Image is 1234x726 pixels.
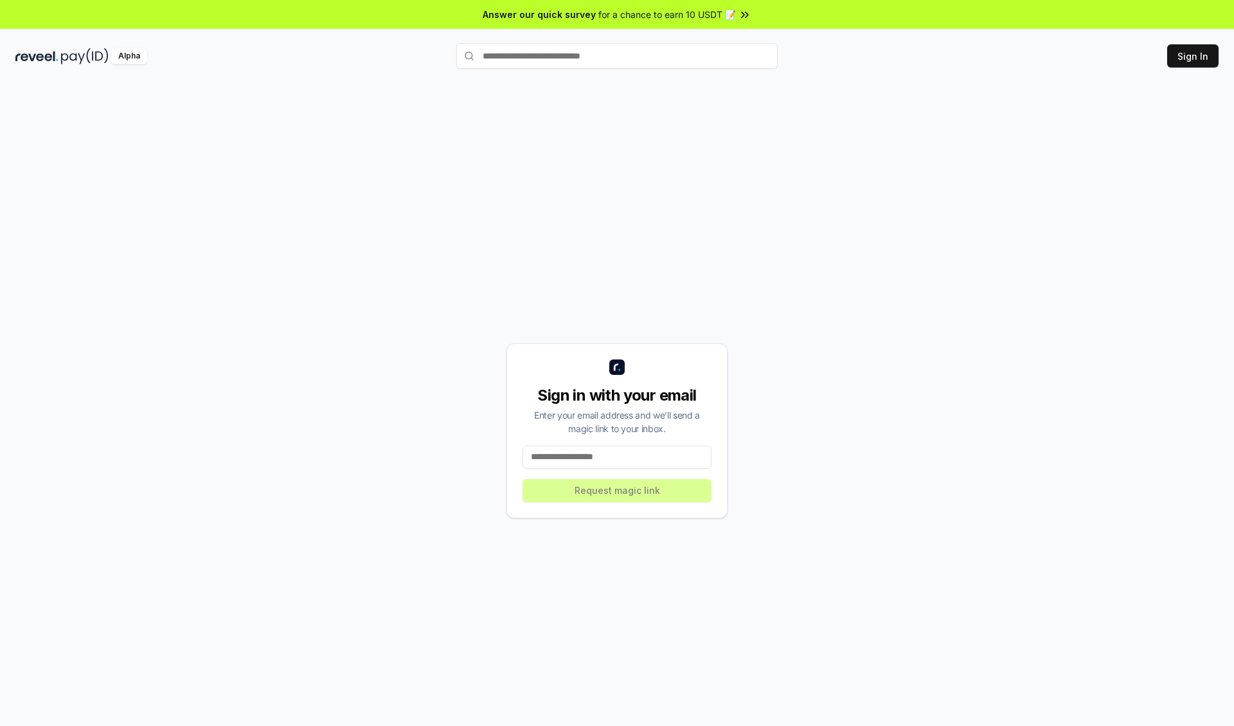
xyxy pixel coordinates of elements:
img: reveel_dark [15,48,58,64]
img: logo_small [609,359,625,375]
div: Enter your email address and we’ll send a magic link to your inbox. [523,408,711,435]
img: pay_id [61,48,109,64]
span: Answer our quick survey [483,8,596,21]
div: Alpha [111,48,147,64]
span: for a chance to earn 10 USDT 📝 [598,8,736,21]
div: Sign in with your email [523,385,711,406]
button: Sign In [1167,44,1219,68]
